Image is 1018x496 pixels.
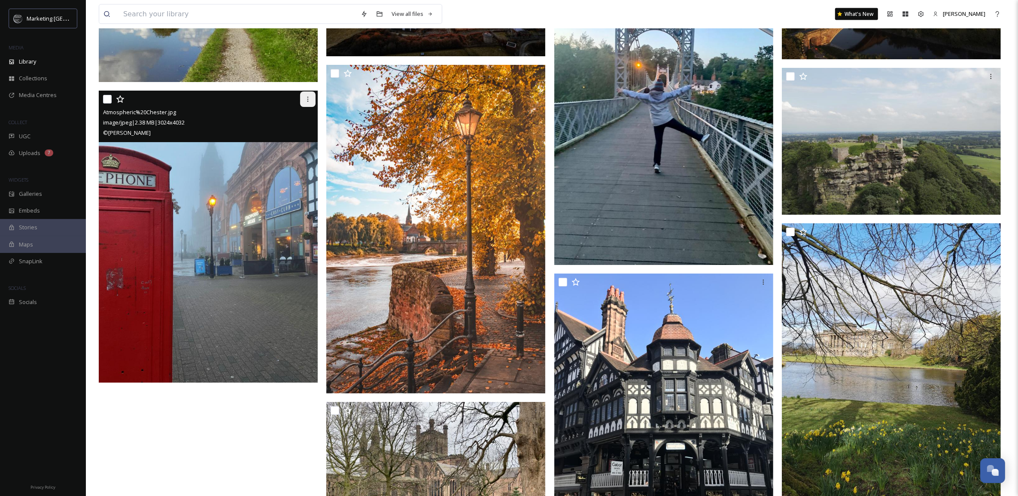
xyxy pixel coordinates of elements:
[19,257,43,265] span: SnapLink
[387,6,438,22] a: View all files
[19,74,47,82] span: Collections
[943,10,985,18] span: [PERSON_NAME]
[19,223,37,231] span: Stories
[30,481,55,492] a: Privacy Policy
[19,190,42,198] span: Galleries
[14,14,22,23] img: MC-Logo-01.svg
[19,207,40,215] span: Embeds
[19,298,37,306] span: Socials
[103,108,176,116] span: Atmospheric%20Chester.jpg
[19,91,57,99] span: Media Centres
[19,240,33,249] span: Maps
[9,44,24,51] span: MEDIA
[326,65,545,393] img: inbound5659884845289980173.jpg
[980,458,1005,483] button: Open Chat
[99,91,318,383] img: Atmospheric%20Chester.jpg
[27,14,108,22] span: Marketing [GEOGRAPHIC_DATA]
[19,149,40,157] span: Uploads
[782,68,1001,215] img: ext_1710278918.341168_-Drone Beeston.JPEG
[9,176,28,183] span: WIDGETS
[929,6,990,22] a: [PERSON_NAME]
[103,129,151,137] span: © [PERSON_NAME]
[45,149,53,156] div: 7
[19,58,36,66] span: Library
[103,119,185,126] span: image/jpeg | 2.38 MB | 3024 x 4032
[9,119,27,125] span: COLLECT
[9,285,26,291] span: SOCIALS
[19,132,30,140] span: UGC
[30,484,55,490] span: Privacy Policy
[119,5,356,24] input: Search your library
[835,8,878,20] a: What's New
